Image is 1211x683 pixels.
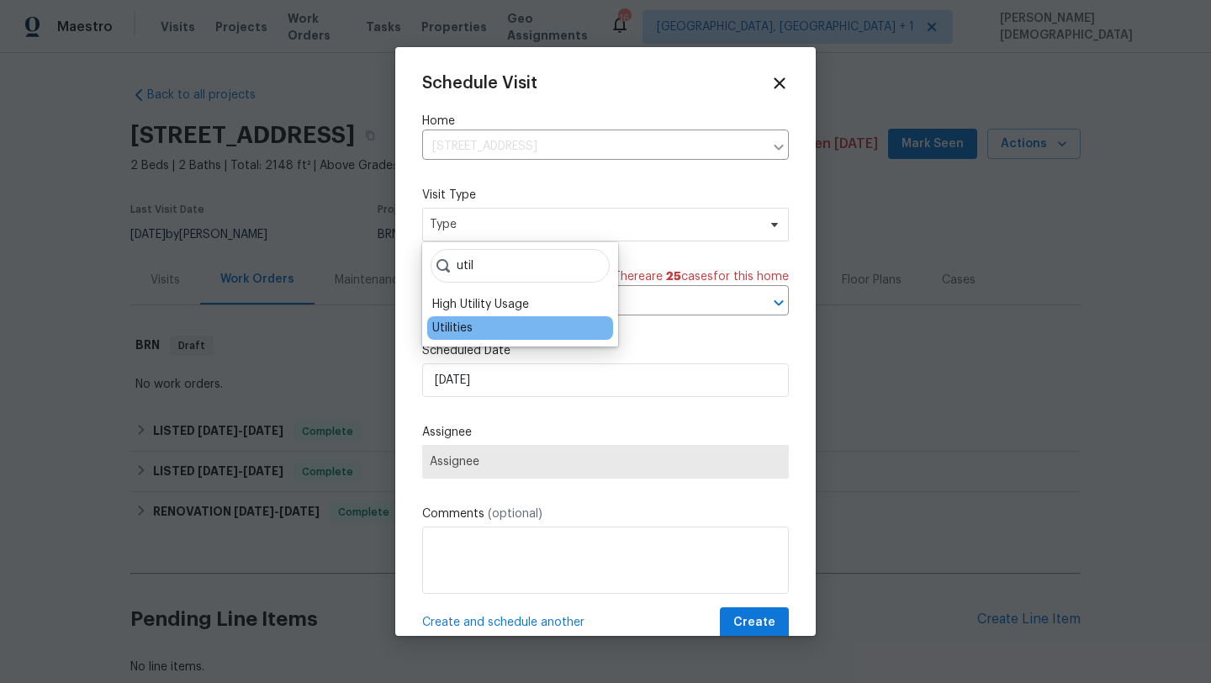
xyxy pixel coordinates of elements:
span: There are case s for this home [613,268,789,285]
span: Assignee [430,455,781,469]
span: Type [430,216,757,233]
label: Comments [422,506,789,522]
span: (optional) [488,508,542,520]
input: M/D/YYYY [422,363,789,397]
label: Assignee [422,424,789,441]
div: Utilities [432,320,473,336]
input: Enter in an address [422,134,764,160]
span: Schedule Visit [422,75,537,92]
span: Create [733,612,775,633]
label: Home [422,113,789,130]
label: Visit Type [422,187,789,204]
div: High Utility Usage [432,296,529,313]
label: Scheduled Date [422,342,789,359]
span: Close [770,74,789,93]
span: Create and schedule another [422,614,584,631]
button: Create [720,607,789,638]
span: 25 [666,271,681,283]
button: Open [767,291,791,315]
